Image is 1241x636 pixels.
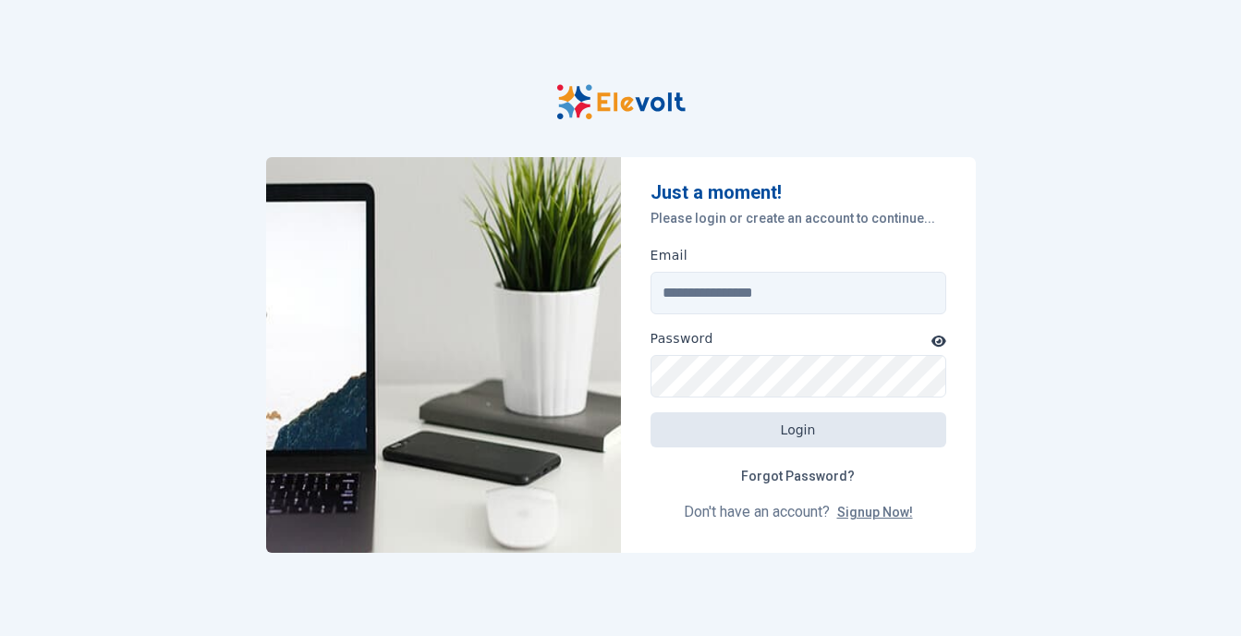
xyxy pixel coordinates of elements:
p: Don't have an account? [651,501,946,523]
img: Elevolt [266,157,621,553]
p: Please login or create an account to continue... [651,209,946,227]
a: Forgot Password? [726,459,870,494]
button: Login [651,412,946,447]
label: Password [651,329,713,348]
img: Elevolt [556,84,686,120]
p: Just a moment! [651,179,946,205]
label: Email [651,246,688,264]
a: Signup Now! [837,505,913,520]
